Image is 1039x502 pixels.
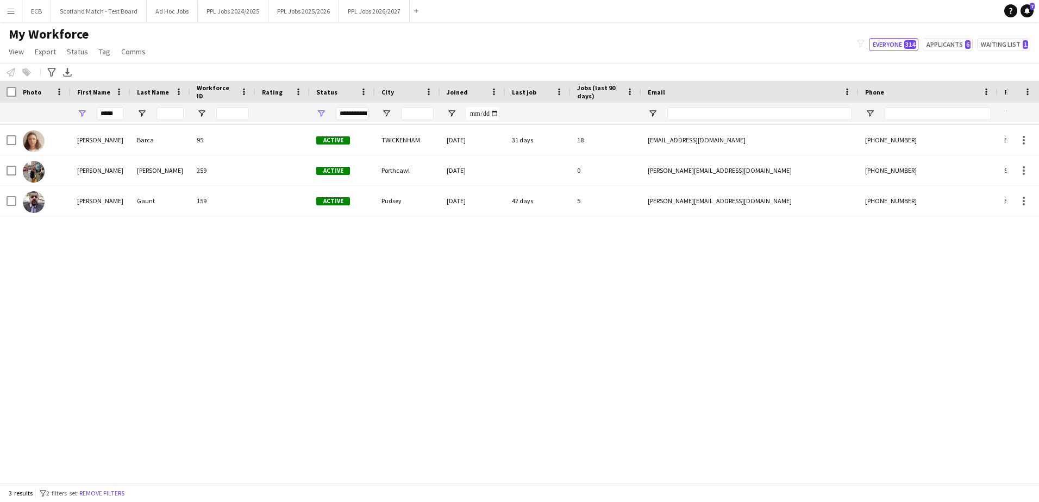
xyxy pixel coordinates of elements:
button: Open Filter Menu [381,109,391,118]
span: City [381,88,394,96]
button: Open Filter Menu [77,109,87,118]
div: [PERSON_NAME] [130,155,190,185]
span: Jobs (last 90 days) [577,84,622,100]
span: Active [316,136,350,145]
app-action-btn: Export XLSX [61,66,74,79]
span: Active [316,167,350,175]
input: Phone Filter Input [885,107,991,120]
button: Open Filter Menu [1004,109,1014,118]
button: Remove filters [77,487,127,499]
div: [DATE] [440,125,505,155]
div: [PERSON_NAME] [71,125,130,155]
div: [PERSON_NAME][EMAIL_ADDRESS][DOMAIN_NAME] [641,186,859,216]
span: Email [648,88,665,96]
div: [DATE] [440,155,505,185]
a: View [4,45,28,59]
div: Pudsey [375,186,440,216]
span: 2 filters set [46,489,77,497]
span: 7 [1030,3,1035,10]
div: TWICKENHAM [375,125,440,155]
div: [PHONE_NUMBER] [859,186,998,216]
button: Open Filter Menu [316,109,326,118]
button: Waiting list1 [977,38,1030,51]
button: Open Filter Menu [648,109,658,118]
span: My Workforce [9,26,89,42]
div: [PERSON_NAME] [71,186,130,216]
div: Gaunt [130,186,190,216]
div: 5 [571,186,641,216]
div: [PHONE_NUMBER] [859,155,998,185]
div: [PHONE_NUMBER] [859,125,998,155]
div: [DATE] [440,186,505,216]
span: 6 [965,40,971,49]
span: Tag [99,47,110,57]
button: PPL Jobs 2024/2025 [198,1,268,22]
input: City Filter Input [401,107,434,120]
div: 0 [571,155,641,185]
span: Workforce ID [197,84,236,100]
img: Stephanie Barca [23,130,45,152]
span: Profile [1004,88,1026,96]
button: Everyone314 [869,38,918,51]
button: Open Filter Menu [865,109,875,118]
span: Last Name [137,88,169,96]
button: Scotland Match - Test Board [51,1,147,22]
span: Status [67,47,88,57]
button: Ad Hoc Jobs [147,1,198,22]
span: 1 [1023,40,1028,49]
app-action-btn: Advanced filters [45,66,58,79]
button: Open Filter Menu [197,109,206,118]
span: 314 [904,40,916,49]
input: Joined Filter Input [466,107,499,120]
a: Status [62,45,92,59]
input: Workforce ID Filter Input [216,107,249,120]
img: Stephanie Oleary [23,161,45,183]
a: Export [30,45,60,59]
div: 18 [571,125,641,155]
button: Applicants6 [923,38,973,51]
span: Last job [512,88,536,96]
span: Rating [262,88,283,96]
span: Photo [23,88,41,96]
a: Comms [117,45,150,59]
button: ECB [22,1,51,22]
div: [PERSON_NAME] [71,155,130,185]
div: [EMAIL_ADDRESS][DOMAIN_NAME] [641,125,859,155]
a: Tag [95,45,115,59]
span: Status [316,88,337,96]
div: 259 [190,155,255,185]
div: 95 [190,125,255,155]
input: Last Name Filter Input [157,107,184,120]
div: 42 days [505,186,571,216]
span: View [9,47,24,57]
a: 7 [1021,4,1034,17]
button: Open Filter Menu [447,109,456,118]
div: 31 days [505,125,571,155]
input: Email Filter Input [667,107,852,120]
span: Phone [865,88,884,96]
div: Barca [130,125,190,155]
button: Open Filter Menu [137,109,147,118]
input: First Name Filter Input [97,107,124,120]
span: First Name [77,88,110,96]
span: Comms [121,47,146,57]
div: Porthcawl [375,155,440,185]
div: 159 [190,186,255,216]
span: Export [35,47,56,57]
span: Joined [447,88,468,96]
button: PPL Jobs 2026/2027 [339,1,410,22]
button: PPL Jobs 2025/2026 [268,1,339,22]
div: [PERSON_NAME][EMAIL_ADDRESS][DOMAIN_NAME] [641,155,859,185]
span: Active [316,197,350,205]
img: Stephen Gaunt [23,191,45,213]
